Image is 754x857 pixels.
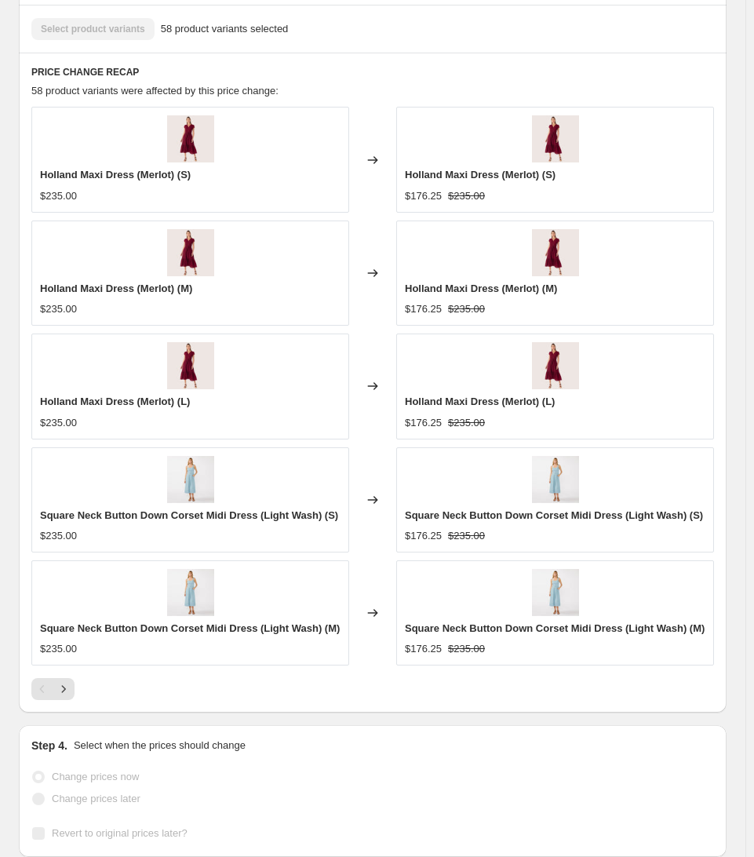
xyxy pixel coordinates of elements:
[31,678,75,700] nav: Pagination
[532,569,579,616] img: shoreline-1_80x.jpg
[405,509,703,521] span: Square Neck Button Down Corset Midi Dress (Light Wash) (S)
[31,738,67,753] h2: Step 4.
[167,569,214,616] img: shoreline-1_80x.jpg
[532,229,579,276] img: Untitleddesign-2023-09-12T112949.256_80x.jpg
[40,417,77,428] span: $235.00
[40,622,340,634] span: Square Neck Button Down Corset Midi Dress (Light Wash) (M)
[167,229,214,276] img: Untitleddesign-2023-09-12T112949.256_80x.jpg
[405,169,555,181] span: Holland Maxi Dress (Merlot) (S)
[167,115,214,162] img: Untitleddesign-2023-09-12T112949.256_80x.jpg
[532,115,579,162] img: Untitleddesign-2023-09-12T112949.256_80x.jpg
[31,85,279,97] span: 58 product variants were affected by this price change:
[40,509,338,521] span: Square Neck Button Down Corset Midi Dress (Light Wash) (S)
[448,417,485,428] span: $235.00
[52,793,140,804] span: Change prices later
[31,66,714,78] h6: PRICE CHANGE RECAP
[405,396,555,407] span: Holland Maxi Dress (Merlot) (L)
[161,21,289,37] span: 58 product variants selected
[405,190,442,202] span: $176.25
[448,303,485,315] span: $235.00
[40,283,192,294] span: Holland Maxi Dress (Merlot) (M)
[53,678,75,700] button: Next
[405,303,442,315] span: $176.25
[40,396,190,407] span: Holland Maxi Dress (Merlot) (L)
[532,456,579,503] img: shoreline-1_80x.jpg
[40,303,77,315] span: $235.00
[405,417,442,428] span: $176.25
[167,456,214,503] img: shoreline-1_80x.jpg
[167,342,214,389] img: Untitleddesign-2023-09-12T112949.256_80x.jpg
[40,169,191,181] span: Holland Maxi Dress (Merlot) (S)
[405,622,705,634] span: Square Neck Button Down Corset Midi Dress (Light Wash) (M)
[532,342,579,389] img: Untitleddesign-2023-09-12T112949.256_80x.jpg
[405,530,442,542] span: $176.25
[448,190,485,202] span: $235.00
[40,643,77,655] span: $235.00
[52,827,188,839] span: Revert to original prices later?
[40,530,77,542] span: $235.00
[405,643,442,655] span: $176.25
[448,530,485,542] span: $235.00
[52,771,139,782] span: Change prices now
[405,283,557,294] span: Holland Maxi Dress (Merlot) (M)
[40,190,77,202] span: $235.00
[74,738,246,753] p: Select when the prices should change
[448,643,485,655] span: $235.00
